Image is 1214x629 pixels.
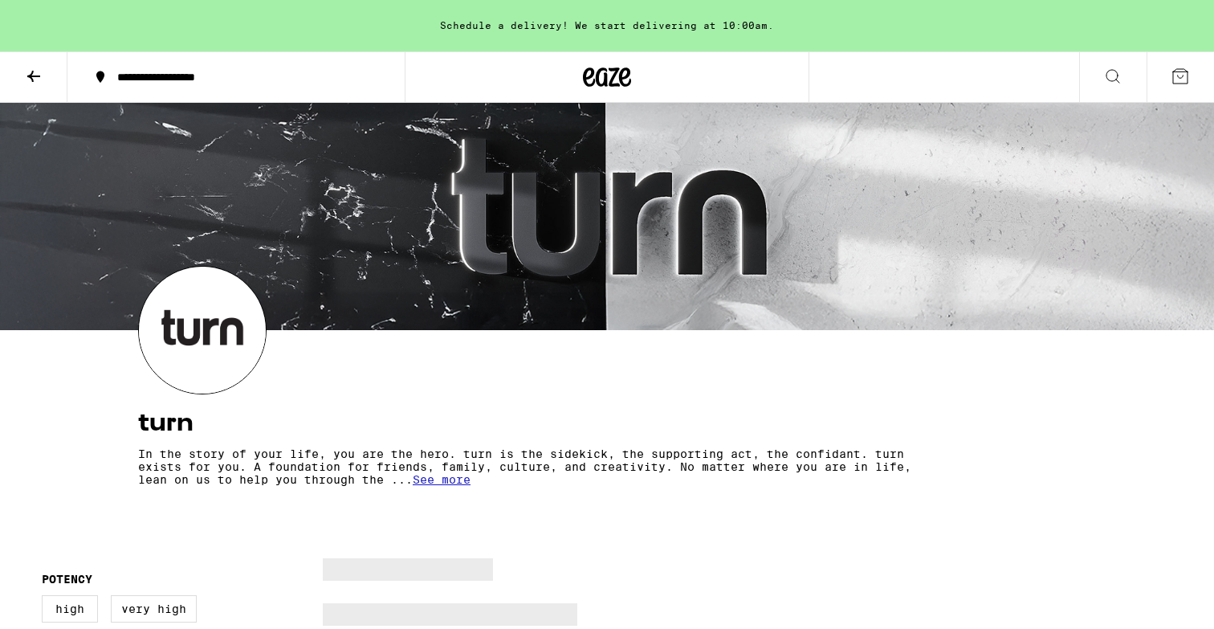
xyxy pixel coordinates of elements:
[138,447,935,486] p: In the story of your life, you are the hero. turn is the sidekick, the supporting act, the confid...
[138,410,1076,436] h4: turn
[111,595,197,623] label: Very High
[139,267,266,394] img: turn logo
[413,473,471,486] span: See more
[42,595,98,623] label: High
[42,573,92,586] legend: Potency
